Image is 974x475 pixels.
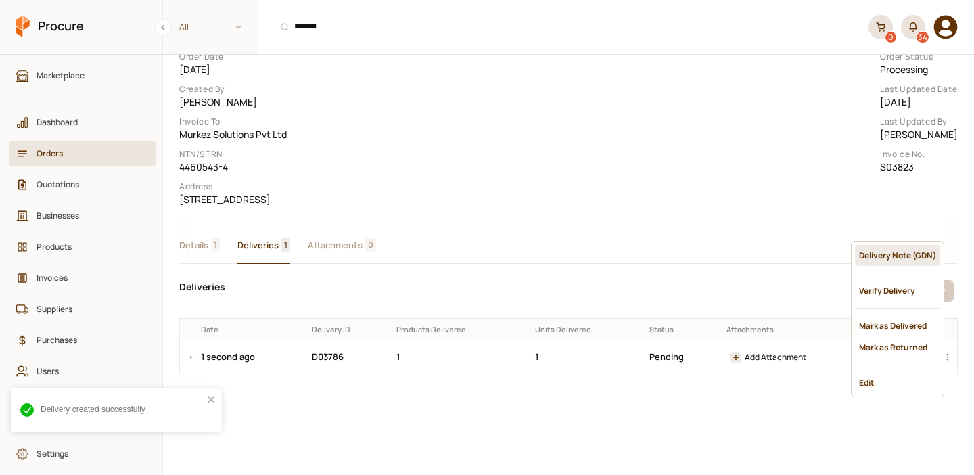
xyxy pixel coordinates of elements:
[308,238,363,252] span: Attachments
[880,128,958,141] dd: [PERSON_NAME]
[41,403,203,416] div: Delivery created successfully
[37,178,138,191] span: Quotations
[37,271,138,284] span: Invoices
[266,10,860,44] input: Products, Businesses, Users, Suppliers, Orders, and Purchases
[880,116,958,128] dt: Last Updated By
[307,340,391,374] td: D03786
[880,63,958,76] dd: Processing
[37,365,138,378] span: Users
[179,84,287,95] dt: Created By
[179,149,287,160] dt: NTN/STRN
[9,172,156,198] a: Quotations
[179,51,287,63] dt: Order Date
[37,447,138,460] span: Settings
[163,16,258,38] span: All
[196,340,308,374] td: 1 second ago
[530,318,645,340] th: Units Delivered
[179,128,287,141] dd: Murkez Solutions Pvt Ltd
[179,20,189,33] span: All
[207,394,216,407] button: close
[880,95,958,108] dd: [DATE]
[855,245,940,266] div: Delivery Note (GDN)
[179,160,287,173] dd: 4460543-4
[179,181,287,193] dt: Address
[38,18,84,35] span: Procure
[855,280,940,301] div: Verify Delivery
[880,51,958,63] dt: Order Status
[901,15,925,39] button: 34
[645,318,722,340] th: Status
[645,340,722,374] td: Pending
[9,265,156,291] a: Invoices
[211,238,220,252] span: 1
[726,350,810,364] button: Add Attachment
[722,318,885,340] th: Attachments
[530,340,645,374] td: 1
[196,318,308,340] th: Date
[9,327,156,353] a: Purchases
[855,337,940,358] div: Mark as Returned
[9,441,156,467] a: Settings
[9,141,156,166] a: Orders
[179,95,287,108] dd: [PERSON_NAME]
[307,318,391,340] th: Delivery ID
[179,193,287,206] dd: [STREET_ADDRESS]
[392,340,530,374] td: 1
[9,110,156,135] a: Dashboard
[9,359,156,384] a: Users
[9,296,156,322] a: Suppliers
[179,116,287,128] dt: Invoice To
[917,32,929,43] div: 34
[9,234,156,260] a: Products
[16,16,84,39] a: Procure
[9,203,156,229] a: Businesses
[855,315,940,336] div: Mark as Delivered
[855,372,940,393] div: Edit
[281,238,290,252] span: 1
[37,69,138,82] span: Marketplace
[179,238,208,252] span: Details
[237,238,279,252] span: Deliveries
[179,63,287,76] dd: [DATE]
[868,15,893,39] a: 0
[37,116,138,129] span: Dashboard
[37,240,138,253] span: Products
[880,160,958,173] dd: S03823
[365,238,376,252] span: 0
[885,32,896,43] div: 0
[37,334,138,346] span: Purchases
[37,209,138,222] span: Businesses
[37,147,138,160] span: Orders
[392,318,530,340] th: Products Delivered
[9,63,156,89] a: Marketplace
[179,280,872,294] h3: Deliveries
[37,302,138,315] span: Suppliers
[880,84,958,95] dt: Last Updated Date
[880,149,958,160] dt: Invoice No.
